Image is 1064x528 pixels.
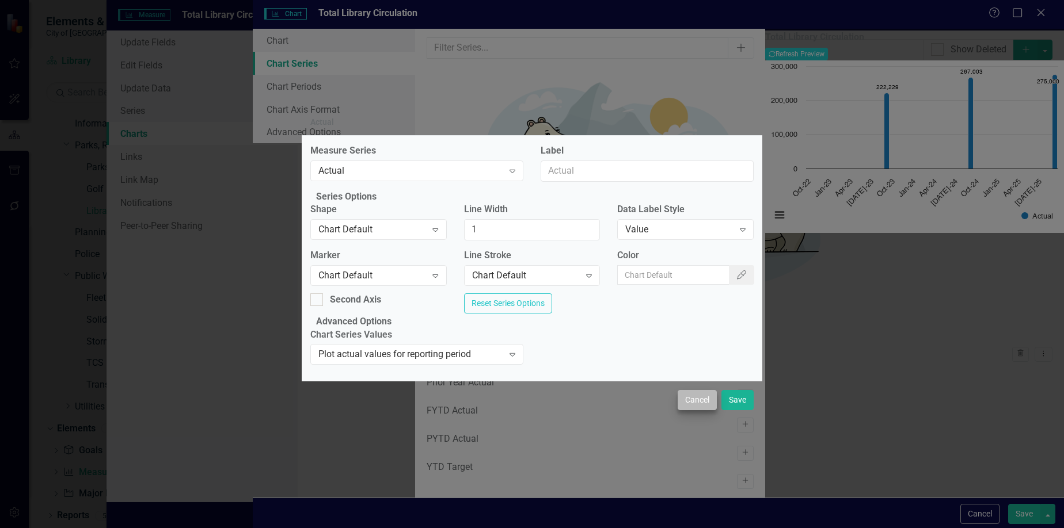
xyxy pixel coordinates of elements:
label: Line Stroke [464,249,601,262]
input: Chart Default [617,265,729,285]
div: Chart Default [472,269,580,282]
div: Actual [318,164,503,177]
label: Color [617,249,754,262]
div: Value [625,223,733,236]
button: Cancel [678,390,717,410]
label: Chart Series Values [310,328,523,342]
legend: Series Options [310,190,382,204]
div: Chart Default [318,269,426,282]
button: Save [721,390,754,410]
label: Marker [310,249,447,262]
label: Shape [310,203,447,216]
label: Data Label Style [617,203,754,216]
input: Chart Default [464,219,601,240]
div: Second Axis [330,293,381,307]
label: Line Width [464,203,601,216]
input: Actual [541,160,754,182]
legend: Advanced Options [310,315,397,328]
div: Actual [310,118,334,127]
button: Reset Series Options [464,293,552,313]
label: Measure Series [310,144,523,158]
label: Label [541,144,754,158]
div: Plot actual values for reporting period [318,348,503,361]
div: Chart Default [318,223,426,236]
